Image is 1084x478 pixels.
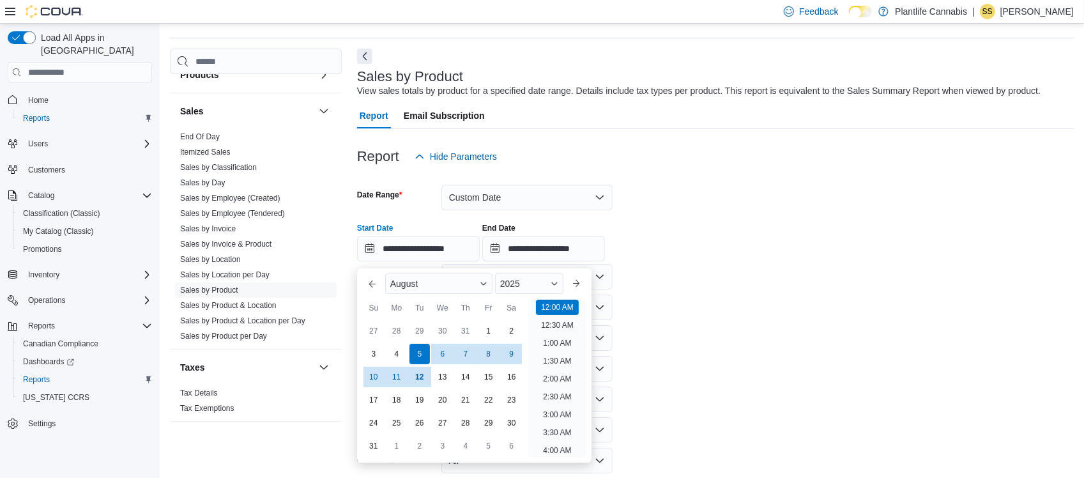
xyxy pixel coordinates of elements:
[482,223,515,233] label: End Date
[28,270,59,280] span: Inventory
[409,436,430,456] div: day-2
[23,93,54,108] a: Home
[8,85,152,466] nav: Complex example
[538,335,576,351] li: 1:00 AM
[409,344,430,364] div: day-5
[23,415,152,431] span: Settings
[357,84,1041,98] div: View sales totals by product for a specified date range. Details include tax types per product. T...
[595,272,605,282] button: Open list of options
[849,6,873,17] input: Dark Mode
[849,17,850,18] span: Dark Mode
[409,367,430,387] div: day-12
[501,390,522,410] div: day-23
[180,361,205,374] h3: Taxes
[180,178,225,187] a: Sales by Day
[385,274,492,294] div: Button. Open the month selector. August is currently selected.
[23,208,100,219] span: Classification (Classic)
[23,339,98,349] span: Canadian Compliance
[478,321,499,341] div: day-1
[455,390,476,410] div: day-21
[357,149,399,164] h3: Report
[28,321,55,331] span: Reports
[23,416,61,431] a: Settings
[357,69,463,84] h3: Sales by Product
[18,242,67,257] a: Promotions
[26,5,83,18] img: Cova
[363,436,384,456] div: day-31
[18,354,152,369] span: Dashboards
[432,344,453,364] div: day-6
[18,206,105,221] a: Classification (Classic)
[3,135,157,153] button: Users
[500,279,520,289] span: 2025
[18,372,55,387] a: Reports
[538,443,576,458] li: 4:00 AM
[3,291,157,309] button: Operations
[180,208,285,219] span: Sales by Employee (Tendered)
[23,162,70,178] a: Customers
[362,320,523,458] div: August, 2025
[13,240,157,258] button: Promotions
[363,413,384,433] div: day-24
[180,403,234,413] span: Tax Exemptions
[441,185,613,210] button: Custom Date
[409,321,430,341] div: day-29
[23,244,62,254] span: Promotions
[455,321,476,341] div: day-31
[18,354,79,369] a: Dashboards
[501,298,522,318] div: Sa
[363,321,384,341] div: day-27
[180,68,219,81] h3: Products
[432,321,453,341] div: day-30
[536,318,579,333] li: 12:30 AM
[386,436,407,456] div: day-1
[180,193,280,203] span: Sales by Employee (Created)
[180,132,220,141] a: End Of Day
[538,389,576,405] li: 2:30 AM
[18,242,152,257] span: Promotions
[13,389,157,406] button: [US_STATE] CCRS
[538,371,576,387] li: 2:00 AM
[357,190,402,200] label: Date Range
[501,367,522,387] div: day-16
[455,344,476,364] div: day-7
[478,436,499,456] div: day-5
[432,436,453,456] div: day-3
[478,298,499,318] div: Fr
[180,105,314,118] button: Sales
[23,267,65,282] button: Inventory
[595,364,605,374] button: Open list of options
[180,331,267,341] span: Sales by Product per Day
[432,390,453,410] div: day-20
[180,301,277,310] a: Sales by Product & Location
[3,160,157,179] button: Customers
[180,163,257,172] a: Sales by Classification
[23,374,50,385] span: Reports
[430,150,497,163] span: Hide Parameters
[357,223,393,233] label: Start Date
[23,136,152,151] span: Users
[386,413,407,433] div: day-25
[18,390,95,405] a: [US_STATE] CCRS
[18,206,152,221] span: Classification (Classic)
[180,209,285,218] a: Sales by Employee (Tendered)
[1000,4,1074,19] p: [PERSON_NAME]
[180,332,267,341] a: Sales by Product per Day
[409,390,430,410] div: day-19
[386,344,407,364] div: day-4
[409,144,502,169] button: Hide Parameters
[538,353,576,369] li: 1:30 AM
[13,335,157,353] button: Canadian Compliance
[28,190,54,201] span: Catalog
[23,318,60,334] button: Reports
[478,344,499,364] div: day-8
[386,367,407,387] div: day-11
[28,165,65,175] span: Customers
[180,285,238,295] span: Sales by Product
[28,95,49,105] span: Home
[432,298,453,318] div: We
[23,188,152,203] span: Catalog
[180,148,231,157] a: Itemized Sales
[501,436,522,456] div: day-6
[180,389,218,397] a: Tax Details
